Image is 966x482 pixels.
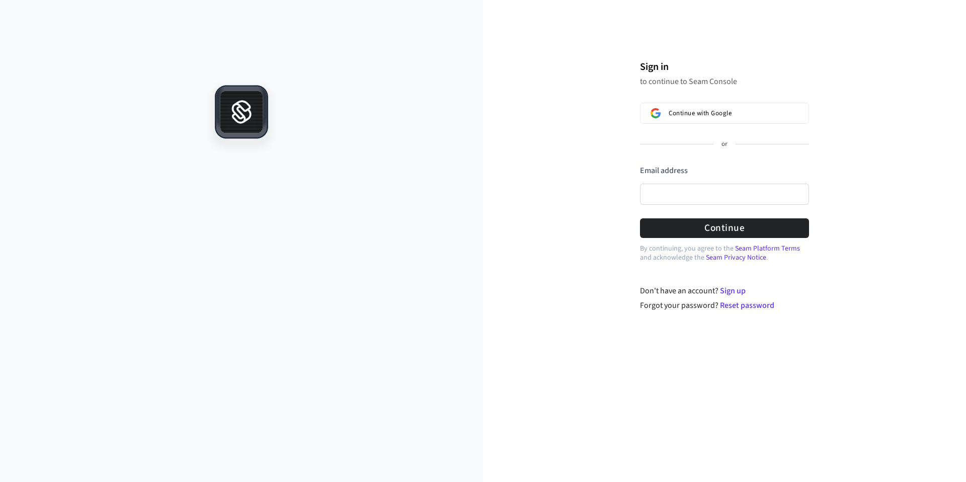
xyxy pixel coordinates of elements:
[640,244,809,262] p: By continuing, you agree to the and acknowledge the .
[640,285,810,297] div: Don't have an account?
[651,108,661,118] img: Sign in with Google
[720,300,774,311] a: Reset password
[640,76,809,87] p: to continue to Seam Console
[640,299,810,311] div: Forgot your password?
[669,109,732,117] span: Continue with Google
[720,285,746,296] a: Sign up
[640,218,809,238] button: Continue
[735,244,800,254] a: Seam Platform Terms
[706,253,766,263] a: Seam Privacy Notice
[640,103,809,124] button: Sign in with GoogleContinue with Google
[721,140,728,149] p: or
[640,165,688,176] label: Email address
[640,59,809,74] h1: Sign in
